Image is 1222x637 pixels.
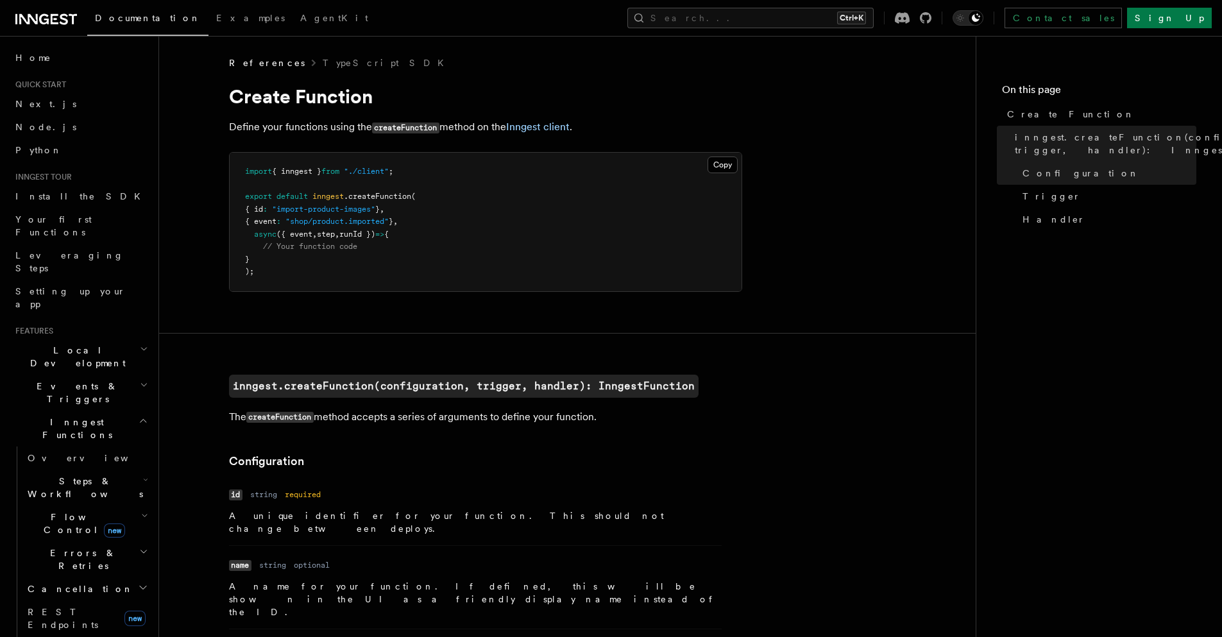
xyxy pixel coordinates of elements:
span: ); [245,267,254,276]
span: Steps & Workflows [22,475,143,500]
span: import [245,167,272,176]
a: Your first Functions [10,208,151,244]
button: Copy [708,157,738,173]
span: { inngest } [272,167,321,176]
a: Setting up your app [10,280,151,316]
span: REST Endpoints [28,607,98,630]
button: Steps & Workflows [22,470,151,505]
span: : [276,217,281,226]
span: , [312,230,317,239]
span: AgentKit [300,13,368,23]
span: , [393,217,398,226]
span: Documentation [95,13,201,23]
kbd: Ctrl+K [837,12,866,24]
span: export [245,192,272,201]
span: } [389,217,393,226]
span: Trigger [1023,190,1081,203]
code: id [229,489,242,500]
button: Search...Ctrl+K [627,8,874,28]
a: Configuration [1017,162,1196,185]
span: Inngest Functions [10,416,139,441]
span: "./client" [344,167,389,176]
span: Events & Triggers [10,380,140,405]
span: Inngest tour [10,172,72,182]
p: The method accepts a series of arguments to define your function. [229,408,742,427]
h4: On this page [1002,82,1196,103]
span: async [254,230,276,239]
span: Features [10,326,53,336]
span: Configuration [1023,167,1139,180]
a: Configuration [229,452,304,470]
button: Cancellation [22,577,151,600]
a: Home [10,46,151,69]
span: new [104,523,125,538]
code: createFunction [246,412,314,423]
span: "shop/product.imported" [285,217,389,226]
span: Local Development [10,344,140,369]
dd: string [250,489,277,500]
span: ; [389,167,393,176]
span: { event [245,217,276,226]
span: Handler [1023,213,1085,226]
p: A unique identifier for your function. This should not change between deploys. [229,509,722,535]
span: , [335,230,339,239]
span: => [375,230,384,239]
span: Errors & Retries [22,547,139,572]
button: Local Development [10,339,151,375]
a: Contact sales [1005,8,1122,28]
span: from [321,167,339,176]
span: Create Function [1007,108,1135,121]
code: inngest.createFunction(configuration, trigger, handler): InngestFunction [229,375,699,398]
span: default [276,192,308,201]
dd: required [285,489,321,500]
span: Home [15,51,51,64]
a: Create Function [1002,103,1196,126]
span: : [263,205,267,214]
span: } [245,255,250,264]
a: Trigger [1017,185,1196,208]
span: Your first Functions [15,214,92,237]
a: Documentation [87,4,208,36]
span: } [375,205,380,214]
button: Errors & Retries [22,541,151,577]
p: A name for your function. If defined, this will be shown in the UI as a friendly display name ins... [229,580,722,618]
code: createFunction [372,123,439,133]
a: Install the SDK [10,185,151,208]
span: ({ event [276,230,312,239]
a: inngest.createFunction(configuration, trigger, handler): InngestFunction [1010,126,1196,162]
span: Flow Control [22,511,141,536]
span: runId }) [339,230,375,239]
span: Cancellation [22,582,133,595]
span: "import-product-images" [272,205,375,214]
span: Quick start [10,80,66,90]
span: step [317,230,335,239]
a: Inngest client [506,121,570,133]
a: Leveraging Steps [10,244,151,280]
p: Define your functions using the method on the . [229,118,742,137]
button: Toggle dark mode [953,10,983,26]
span: ( [411,192,416,201]
span: Overview [28,453,160,463]
a: REST Endpointsnew [22,600,151,636]
span: // Your function code [263,242,357,251]
button: Flow Controlnew [22,505,151,541]
a: Overview [22,446,151,470]
a: Next.js [10,92,151,115]
a: AgentKit [293,4,376,35]
span: { id [245,205,263,214]
a: Python [10,139,151,162]
span: { [384,230,389,239]
dd: string [259,560,286,570]
span: Python [15,145,62,155]
dd: optional [294,560,330,570]
code: name [229,560,251,571]
button: Inngest Functions [10,411,151,446]
span: Node.js [15,122,76,132]
span: Examples [216,13,285,23]
a: Node.js [10,115,151,139]
span: Leveraging Steps [15,250,124,273]
span: inngest [312,192,344,201]
a: Handler [1017,208,1196,231]
a: Sign Up [1127,8,1212,28]
h1: Create Function [229,85,742,108]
